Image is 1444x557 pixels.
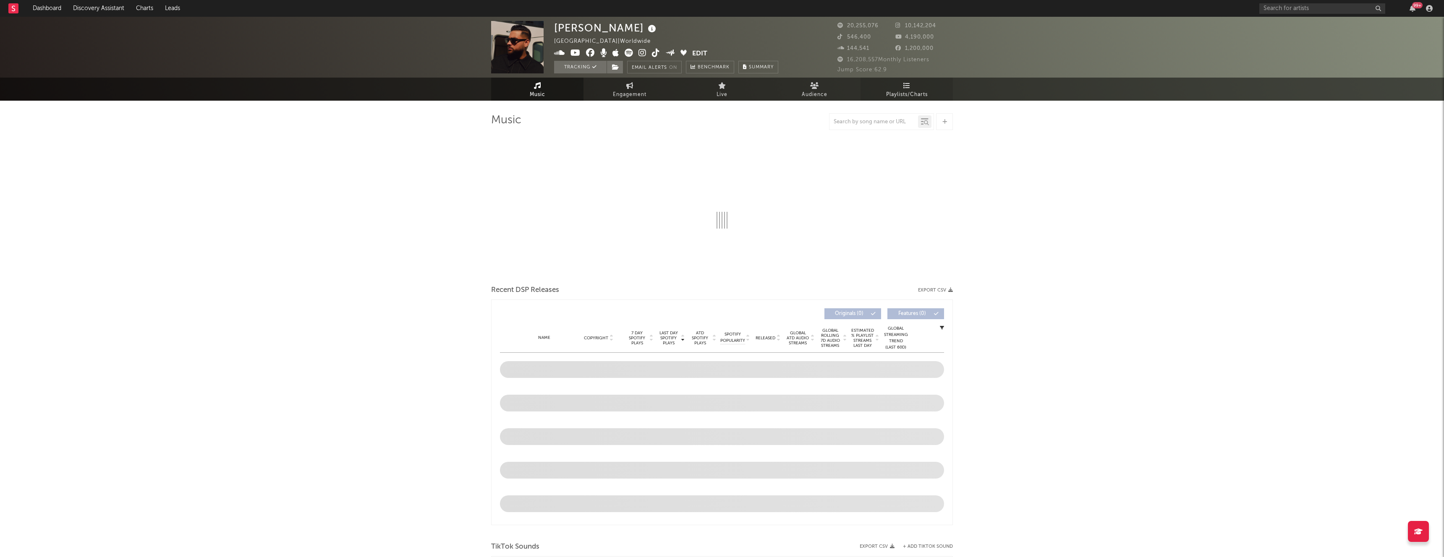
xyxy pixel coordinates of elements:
em: On [669,65,677,70]
span: Jump Score: 62.9 [837,67,887,73]
button: Tracking [554,61,607,73]
button: + Add TikTok Sound [903,544,953,549]
div: 99 + [1412,2,1423,8]
a: Music [491,78,583,101]
span: Spotify Popularity [720,331,745,344]
div: [PERSON_NAME] [554,21,658,35]
span: 4,190,000 [895,34,934,40]
span: 10,142,204 [895,23,936,29]
div: Name [517,335,572,341]
input: Search for artists [1259,3,1385,14]
span: 16,208,557 Monthly Listeners [837,57,929,62]
a: Engagement [583,78,676,101]
span: 7 Day Spotify Plays [626,331,648,346]
div: [GEOGRAPHIC_DATA] | Worldwide [554,36,660,47]
span: Originals ( 0 ) [830,311,868,316]
span: Copyright [584,336,608,341]
span: Engagement [613,90,646,100]
span: Last Day Spotify Plays [657,331,680,346]
a: Benchmark [686,61,734,73]
button: + Add TikTok Sound [895,544,953,549]
span: Recent DSP Releases [491,285,559,295]
button: Export CSV [860,544,895,549]
span: Audience [802,90,827,100]
button: Email AlertsOn [627,61,682,73]
span: 1,200,000 [895,46,934,51]
button: Edit [692,49,707,59]
button: Summary [738,61,778,73]
a: Audience [768,78,861,101]
span: 546,400 [837,34,871,40]
button: Originals(0) [824,308,881,319]
span: Global Rolling 7D Audio Streams [819,328,842,348]
span: 20,255,076 [837,23,879,29]
span: Features ( 0 ) [893,311,931,316]
span: ATD Spotify Plays [689,331,711,346]
a: Live [676,78,768,101]
span: Global ATD Audio Streams [786,331,809,346]
span: Music [530,90,545,100]
button: Features(0) [887,308,944,319]
button: 99+ [1410,5,1415,12]
span: Live [717,90,727,100]
span: TikTok Sounds [491,542,539,552]
span: Estimated % Playlist Streams Last Day [851,328,874,348]
div: Global Streaming Trend (Last 60D) [883,325,908,351]
span: Playlists/Charts [886,90,928,100]
span: Summary [749,65,774,70]
span: Benchmark [698,62,730,73]
span: 144,541 [837,46,869,51]
a: Playlists/Charts [861,78,953,101]
button: Export CSV [918,288,953,293]
span: Released [756,336,775,341]
input: Search by song name or URL [829,119,918,125]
